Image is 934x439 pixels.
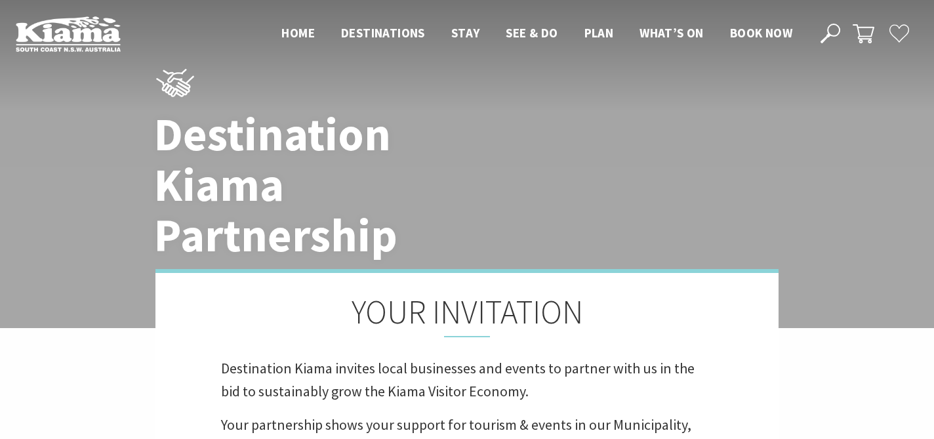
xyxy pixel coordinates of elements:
span: See & Do [506,25,558,41]
span: Stay [451,25,480,41]
h2: YOUR INVITATION [221,293,713,337]
span: Home [281,25,315,41]
span: Destinations [341,25,425,41]
span: Plan [584,25,614,41]
span: What’s On [640,25,704,41]
h1: Destination Kiama Partnership [154,110,525,261]
span: Book now [730,25,792,41]
img: Kiama Logo [16,16,121,52]
nav: Main Menu [268,23,805,45]
p: Destination Kiama invites local businesses and events to partner with us in the bid to sustainabl... [221,357,713,403]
